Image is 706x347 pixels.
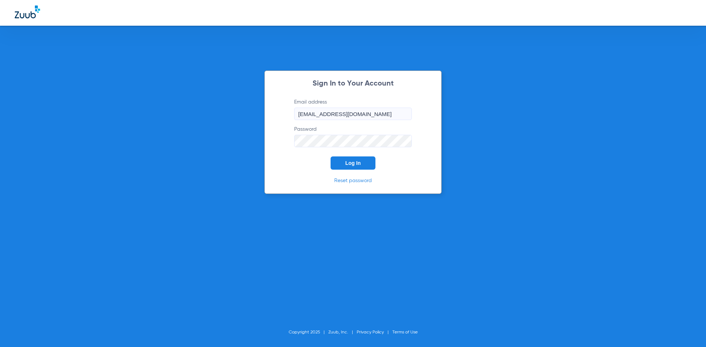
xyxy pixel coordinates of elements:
[328,329,357,336] li: Zuub, Inc.
[289,329,328,336] li: Copyright 2025
[294,108,412,120] input: Email address
[392,330,418,335] a: Terms of Use
[334,178,372,183] a: Reset password
[294,98,412,120] label: Email address
[345,160,361,166] span: Log In
[283,80,423,87] h2: Sign In to Your Account
[669,312,706,347] iframe: Chat Widget
[294,135,412,147] input: Password
[294,126,412,147] label: Password
[331,156,375,170] button: Log In
[15,6,40,18] img: Zuub Logo
[357,330,384,335] a: Privacy Policy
